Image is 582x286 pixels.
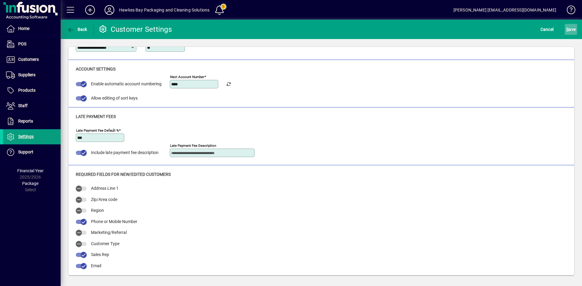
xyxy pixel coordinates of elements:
button: Save [565,24,577,35]
span: Enable automatic account numbering [91,81,162,86]
button: Profile [100,5,119,15]
a: Reports [3,114,61,129]
mat-label: Late payment fee description [170,143,216,148]
div: Customer Settings [99,25,172,34]
span: Customers [18,57,39,62]
span: Suppliers [18,72,35,77]
a: Home [3,21,61,36]
a: Suppliers [3,67,61,83]
span: Settings [18,134,34,139]
a: Support [3,145,61,160]
a: Knowledge Base [562,1,574,21]
a: POS [3,37,61,52]
span: Support [18,150,33,154]
span: Region [91,208,104,213]
span: Sales Rep [91,252,109,257]
span: Home [18,26,29,31]
span: Required Fields For New/Edited Customers [76,172,171,177]
div: Hawkes Bay Packaging and Cleaning Solutions [119,5,210,15]
span: Package [22,181,38,186]
span: Include late payment fee description [91,150,159,155]
mat-label: Next Account number [170,74,204,79]
span: Zip/Area code [91,197,117,202]
button: Cancel [539,24,555,35]
span: S [566,27,569,32]
span: Allow editing of sort keys [91,96,138,100]
span: Products [18,88,35,93]
a: Customers [3,52,61,67]
span: POS [18,41,26,46]
span: Late payment fees [76,114,116,119]
span: Address Line 1 [91,186,119,191]
span: Customer Type [91,241,119,246]
mat-label: Late payment fee default % [76,128,119,133]
app-page-header-button: Back [61,24,94,35]
span: Email [91,263,101,268]
span: Back [67,27,87,32]
button: Add [80,5,100,15]
span: Marketing/Referral [91,230,127,235]
a: Staff [3,98,61,113]
button: Back [65,24,89,35]
span: Reports [18,119,33,123]
span: Staff [18,103,28,108]
span: Account settings [76,67,115,71]
span: Cancel [540,25,554,34]
a: Products [3,83,61,98]
div: [PERSON_NAME] [EMAIL_ADDRESS][DOMAIN_NAME] [453,5,556,15]
span: Phone or Mobile Number [91,219,137,224]
span: ave [566,25,576,34]
span: Financial Year [17,168,44,173]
